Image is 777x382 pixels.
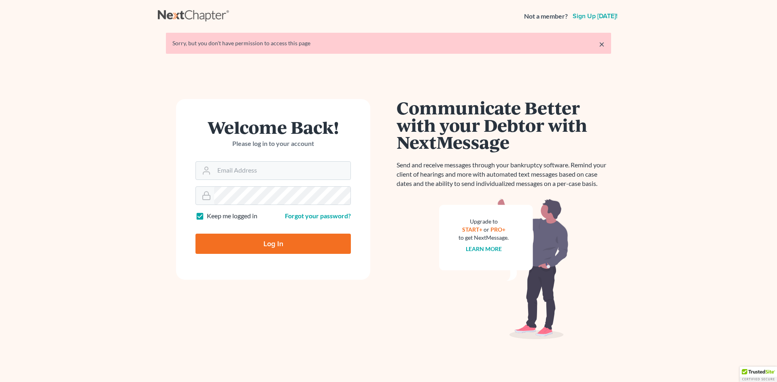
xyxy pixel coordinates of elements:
input: Log In [195,234,351,254]
a: × [599,39,605,49]
input: Email Address [214,162,350,179]
a: Sign up [DATE]! [571,13,619,19]
div: TrustedSite Certified [740,367,777,382]
img: nextmessage_bg-59042aed3d76b12b5cd301f8e5b87938c9018125f34e5fa2b7a6b67550977c72.svg [439,198,569,340]
div: Upgrade to [459,217,509,226]
label: Keep me logged in [207,211,257,221]
div: to get NextMessage. [459,234,509,242]
div: Sorry, but you don't have permission to access this page [172,39,605,47]
p: Send and receive messages through your bankruptcy software. Remind your client of hearings and mo... [397,160,611,188]
a: Learn more [466,245,502,252]
p: Please log in to your account [195,139,351,148]
a: Forgot your password? [285,212,351,219]
h1: Communicate Better with your Debtor with NextMessage [397,99,611,151]
span: or [484,226,489,233]
a: START+ [462,226,482,233]
strong: Not a member? [524,12,568,21]
h1: Welcome Back! [195,118,351,136]
a: PRO+ [490,226,505,233]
